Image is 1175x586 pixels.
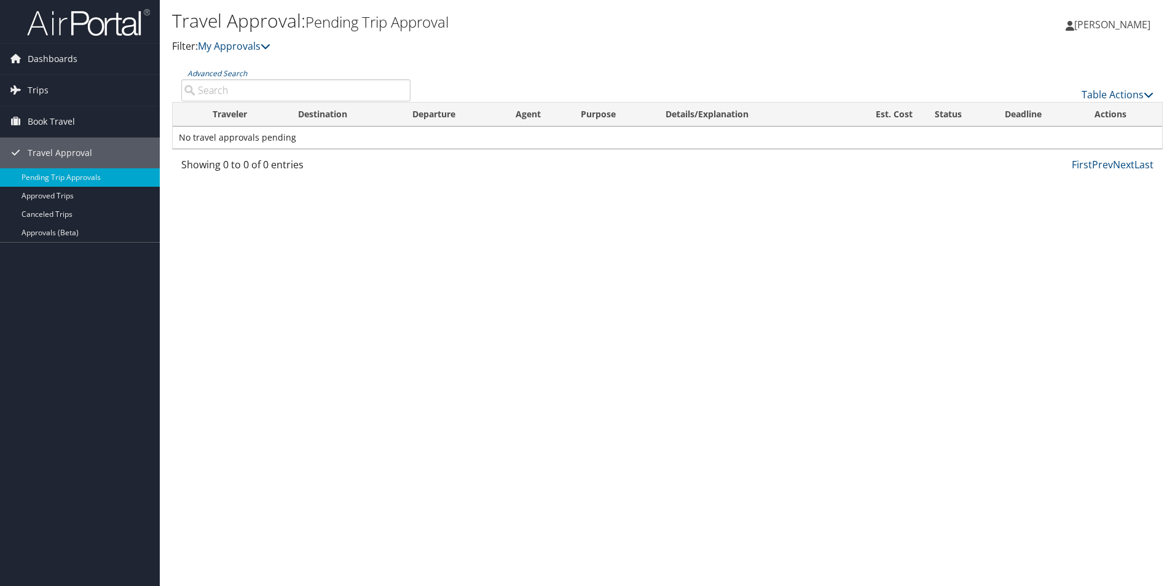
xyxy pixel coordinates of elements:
a: [PERSON_NAME] [1066,6,1163,43]
th: Status: activate to sort column ascending [924,103,993,127]
span: Travel Approval [28,138,92,168]
a: Advanced Search [187,68,247,79]
p: Filter: [172,39,833,55]
input: Advanced Search [181,79,411,101]
th: Agent [505,103,570,127]
h1: Travel Approval: [172,8,833,34]
div: Showing 0 to 0 of 0 entries [181,157,411,178]
a: Prev [1092,158,1113,171]
a: Table Actions [1082,88,1153,101]
th: Est. Cost: activate to sort column ascending [837,103,924,127]
th: Deadline: activate to sort column descending [994,103,1084,127]
small: Pending Trip Approval [305,12,449,32]
a: Last [1134,158,1153,171]
span: [PERSON_NAME] [1074,18,1150,31]
th: Traveler: activate to sort column ascending [202,103,287,127]
th: Details/Explanation [654,103,837,127]
a: My Approvals [198,39,270,53]
th: Actions [1083,103,1162,127]
td: No travel approvals pending [173,127,1162,149]
th: Departure: activate to sort column ascending [401,103,505,127]
span: Dashboards [28,44,77,74]
a: Next [1113,158,1134,171]
a: First [1072,158,1092,171]
th: Destination: activate to sort column ascending [287,103,401,127]
img: airportal-logo.png [27,8,150,37]
span: Trips [28,75,49,106]
th: Purpose [570,103,654,127]
span: Book Travel [28,106,75,137]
